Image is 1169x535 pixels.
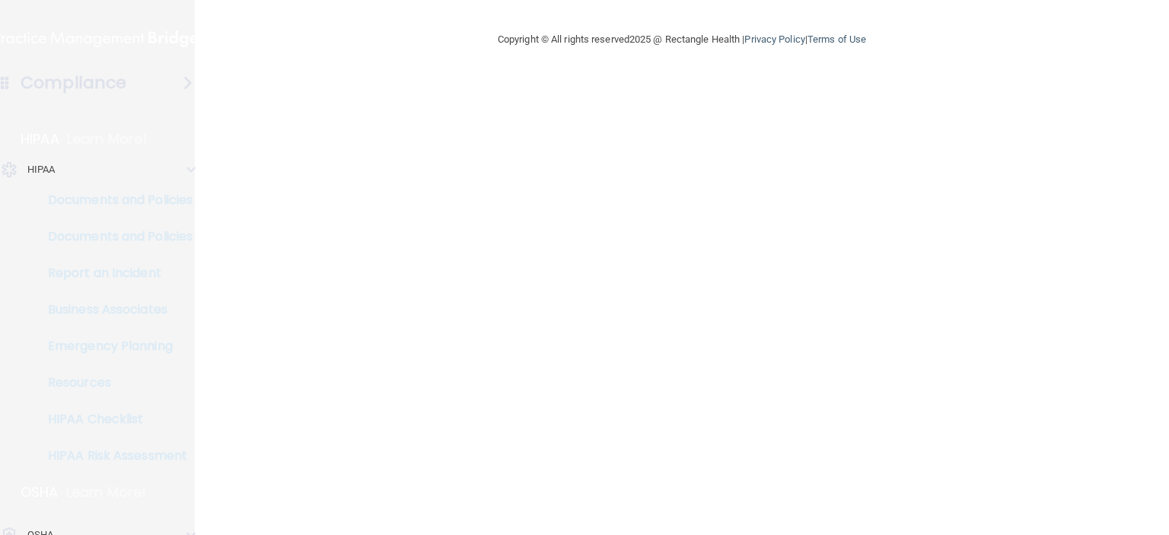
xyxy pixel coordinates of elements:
p: Resources [10,375,218,390]
p: Documents and Policies [10,193,218,208]
div: Copyright © All rights reserved 2025 @ Rectangle Health | | [404,15,960,64]
a: Privacy Policy [744,33,804,45]
h4: Compliance [21,72,126,94]
p: Learn More! [66,483,147,502]
p: Report an Incident [10,266,218,281]
p: Learn More! [67,130,148,148]
a: Terms of Use [807,33,866,45]
p: HIPAA [27,161,56,179]
p: Documents and Policies [10,229,218,244]
p: HIPAA [21,130,59,148]
p: OSHA [21,483,59,502]
p: HIPAA Checklist [10,412,218,427]
p: HIPAA Risk Assessment [10,448,218,463]
p: Emergency Planning [10,339,218,354]
p: Business Associates [10,302,218,317]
